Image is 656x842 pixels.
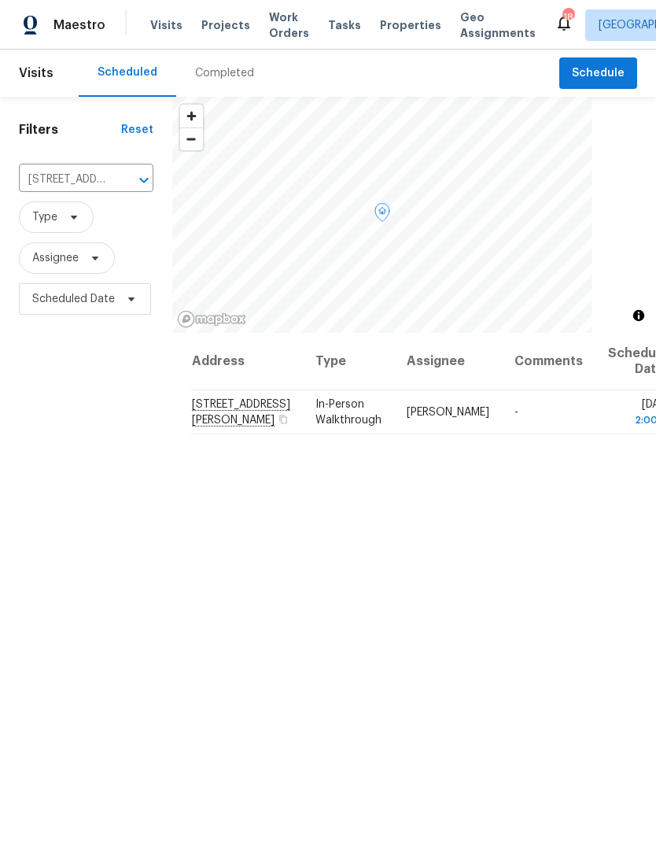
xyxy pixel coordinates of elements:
span: Tasks [328,20,361,31]
th: Address [191,333,303,390]
div: Completed [195,65,254,81]
span: [PERSON_NAME] [407,407,489,418]
div: Reset [121,122,153,138]
div: Scheduled [98,65,157,80]
button: Open [133,169,155,191]
div: 18 [562,9,573,25]
input: Search for an address... [19,168,109,192]
span: Scheduled Date [32,291,115,307]
button: Toggle attribution [629,306,648,325]
h1: Filters [19,122,121,138]
th: Type [303,333,394,390]
span: In-Person Walkthrough [315,399,381,426]
span: Assignee [32,250,79,266]
span: Schedule [572,64,625,83]
span: Work Orders [269,9,309,41]
canvas: Map [172,97,592,333]
span: Projects [201,17,250,33]
button: Zoom out [180,127,203,150]
button: Zoom in [180,105,203,127]
span: - [514,407,518,418]
th: Comments [502,333,595,390]
span: Visits [150,17,182,33]
span: Maestro [53,17,105,33]
th: Assignee [394,333,502,390]
a: Mapbox homepage [177,310,246,328]
span: Type [32,209,57,225]
span: Properties [380,17,441,33]
div: Map marker [374,203,390,227]
button: Copy Address [276,412,290,427]
button: Schedule [559,57,637,90]
span: Geo Assignments [460,9,536,41]
span: Toggle attribution [634,307,643,324]
span: Visits [19,56,53,90]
